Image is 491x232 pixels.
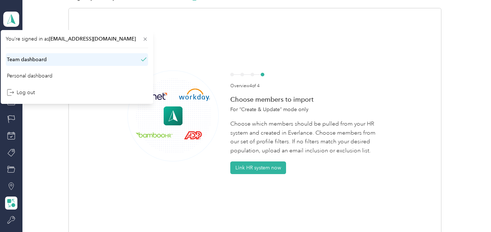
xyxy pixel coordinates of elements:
[7,89,35,96] div: Log out
[230,83,382,89] div: Overview 4 of 4
[230,106,382,113] div: For “Create & Update” mode only
[230,96,382,103] div: Choose members to import
[450,191,491,232] iframe: Everlance-gr Chat Button Frame
[230,119,382,155] div: Choose which members should be pulled from your HR system and created in Everlance. Choose member...
[7,72,53,80] div: Personal dashboard
[7,56,47,63] div: Team dashboard
[49,36,136,42] span: [EMAIL_ADDRESS][DOMAIN_NAME]
[127,70,219,161] img: merge empty state
[6,35,148,43] span: You’re signed in as
[230,161,286,174] button: Link HR system now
